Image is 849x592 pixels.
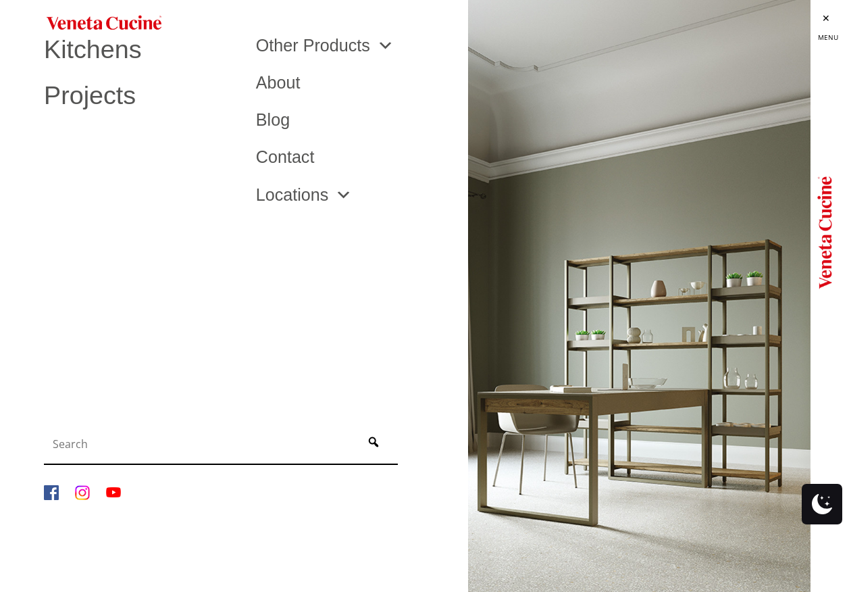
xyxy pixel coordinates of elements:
a: Projects [44,83,236,109]
a: Blog [256,112,448,128]
a: About [256,74,448,91]
img: Instagram [75,485,90,500]
img: YouTube [106,485,121,500]
a: Contact [256,149,448,166]
a: Locations [256,187,353,203]
a: Other Products [256,37,394,54]
img: Logo [817,171,832,293]
a: Kitchens [44,37,236,63]
input: Search [47,430,353,458]
img: Veneta Cucine USA [47,14,161,33]
img: Facebook [44,485,59,500]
